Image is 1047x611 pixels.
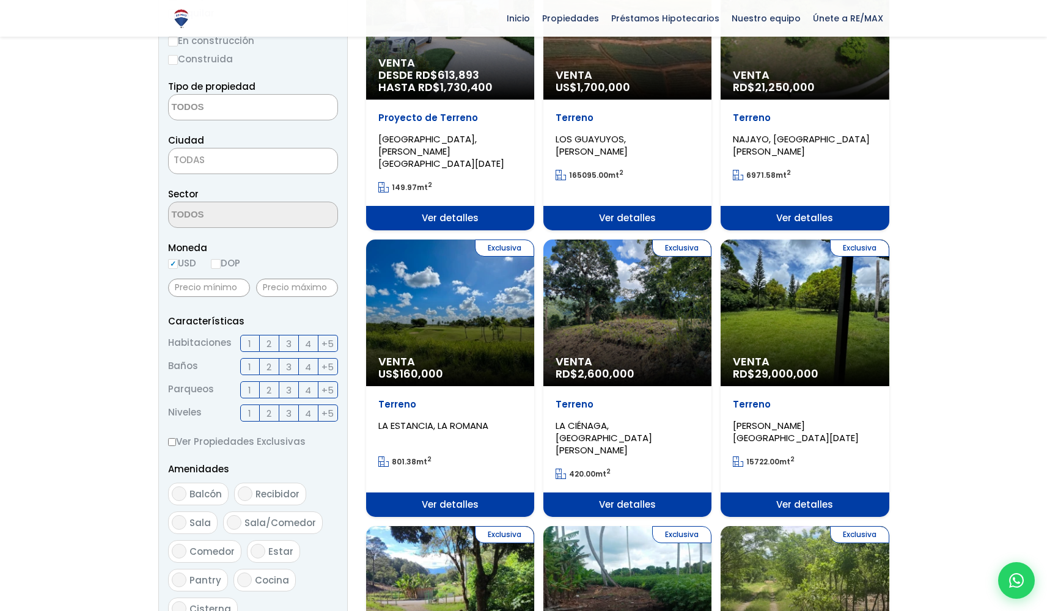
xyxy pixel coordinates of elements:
span: 3 [286,382,292,398]
a: Exclusiva Venta RD$2,600,000 Terreno LA CIÉNAGA, [GEOGRAPHIC_DATA][PERSON_NAME] 420.00mt2 Ver det... [543,240,711,517]
input: Cocina [237,573,252,587]
span: 149.97 [392,182,417,192]
sup: 2 [606,467,611,476]
span: +5 [321,382,334,398]
span: 1,730,400 [440,79,493,95]
span: Baños [168,358,198,375]
span: Habitaciones [168,335,232,352]
span: Únete a RE/MAX [807,9,889,27]
span: LA ESTANCIA, LA ROMANA [378,419,488,432]
span: Venta [733,69,876,81]
span: Recibidor [255,488,299,500]
span: 2 [266,406,271,421]
span: 21,250,000 [755,79,815,95]
span: Exclusiva [652,240,711,257]
img: Logo de REMAX [171,8,192,29]
span: Exclusiva [830,526,889,543]
p: Terreno [733,112,876,124]
span: 2 [266,359,271,375]
input: Precio mínimo [168,279,250,297]
p: Amenidades [168,461,338,477]
span: Venta [556,356,699,368]
span: mt [733,170,791,180]
span: 1 [248,382,251,398]
span: 1 [248,359,251,375]
span: Ver detalles [543,206,711,230]
span: US$ [378,366,443,381]
span: 6971.58 [746,170,776,180]
p: Proyecto de Terreno [378,112,522,124]
input: Comedor [172,544,186,558]
span: NAJAYO, [GEOGRAPHIC_DATA][PERSON_NAME] [733,133,870,158]
span: 801.38 [392,456,416,467]
span: Propiedades [536,9,605,27]
span: Exclusiva [652,526,711,543]
span: Inicio [501,9,536,27]
span: 613,893 [438,67,479,82]
input: Pantry [172,573,186,587]
span: Parqueos [168,381,214,398]
label: En construcción [168,33,338,48]
span: Nuestro equipo [726,9,807,27]
span: +5 [321,406,334,421]
input: Sala [172,515,186,530]
span: 4 [305,359,311,375]
span: LOS GUAYUYOS, [PERSON_NAME] [556,133,628,158]
span: LA CIÉNAGA, [GEOGRAPHIC_DATA][PERSON_NAME] [556,419,652,456]
a: Exclusiva Venta US$160,000 Terreno LA ESTANCIA, LA ROMANA 801.38mt2 Ver detalles [366,240,534,517]
span: Pantry [189,574,221,587]
span: Sala/Comedor [244,516,316,529]
span: Ciudad [168,134,204,147]
p: Terreno [378,398,522,411]
span: Venta [733,356,876,368]
p: Terreno [556,398,699,411]
span: RD$ [556,366,634,381]
span: Venta [556,69,699,81]
span: 4 [305,336,311,351]
label: Ver Propiedades Exclusivas [168,434,338,449]
span: TODAS [174,153,205,166]
span: 2 [266,336,271,351]
span: 4 [305,406,311,421]
sup: 2 [619,168,623,177]
p: Terreno [733,398,876,411]
p: Características [168,313,338,329]
span: 160,000 [400,366,443,381]
span: mt [378,182,432,192]
span: Sala [189,516,211,529]
label: Construida [168,51,338,67]
span: Ver detalles [366,206,534,230]
input: En construcción [168,37,178,46]
input: Balcón [172,486,186,501]
span: Estar [268,545,293,558]
span: US$ [556,79,630,95]
span: 3 [286,336,292,351]
span: mt [733,456,795,467]
span: Exclusiva [830,240,889,257]
span: Ver detalles [366,492,534,517]
span: 165095.00 [569,170,608,180]
span: TODAS [168,148,338,174]
span: TODAS [169,152,337,169]
span: 29,000,000 [755,366,818,381]
span: 1 [248,406,251,421]
textarea: Search [169,202,287,229]
sup: 2 [427,455,432,464]
a: Exclusiva Venta RD$29,000,000 Terreno [PERSON_NAME][GEOGRAPHIC_DATA][DATE] 15722.00mt2 Ver detalles [721,240,889,517]
span: Niveles [168,404,202,422]
p: Terreno [556,112,699,124]
span: 2 [266,382,271,398]
span: Ver detalles [721,492,889,517]
span: Venta [378,57,522,69]
span: Ver detalles [721,206,889,230]
span: RD$ [733,79,815,95]
span: Venta [378,356,522,368]
span: [GEOGRAPHIC_DATA], [PERSON_NAME][GEOGRAPHIC_DATA][DATE] [378,133,504,170]
span: [PERSON_NAME][GEOGRAPHIC_DATA][DATE] [733,419,859,444]
span: 420.00 [569,469,595,479]
input: Precio máximo [256,279,338,297]
label: DOP [211,255,240,271]
span: Balcón [189,488,222,500]
span: Tipo de propiedad [168,80,255,93]
span: 15722.00 [746,456,779,467]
